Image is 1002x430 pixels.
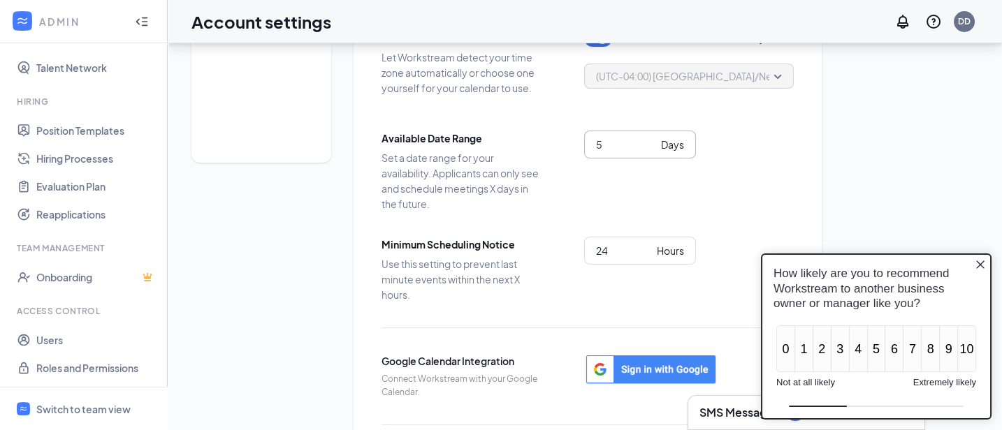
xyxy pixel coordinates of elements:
[894,13,911,30] svg: Notifications
[17,242,153,254] div: Team Management
[36,172,156,200] a: Evaluation Plan
[661,137,684,152] div: Days
[925,13,942,30] svg: QuestionInfo
[135,15,149,29] svg: Collapse
[36,402,131,416] div: Switch to team view
[19,404,28,413] svg: WorkstreamLogo
[750,242,1002,430] iframe: Sprig User Feedback Dialog
[382,353,542,369] span: Google Calendar Integration
[382,131,542,146] span: Available Date Range
[17,96,153,107] div: Hiring
[36,144,156,172] a: Hiring Processes
[382,50,542,96] span: Let Workstream detect your time zone automatically or choose one yourself for your calendar to use.
[36,263,156,291] a: OnboardingCrown
[596,66,873,87] span: (UTC-04:00) [GEOGRAPHIC_DATA]/New_York - Eastern Time
[36,200,156,228] a: Reapplications
[36,354,156,382] a: Roles and Permissions
[15,14,29,28] svg: WorkstreamLogo
[382,150,542,212] span: Set a date range for your availability. Applicants can only see and schedule meetings X days in t...
[382,373,542,399] span: Connect Workstream with your Google Calendar.
[958,15,971,27] div: DD
[191,10,331,34] h1: Account settings
[699,405,779,420] h3: SMS Messages
[657,243,684,258] div: Hours
[36,117,156,144] a: Position Templates
[382,237,542,252] span: Minimum Scheduling Notice
[39,15,122,29] div: ADMIN
[36,326,156,354] a: Users
[17,305,153,317] div: Access control
[382,256,542,302] span: Use this setting to prevent last minute events within the next X hours.
[36,54,156,82] a: Talent Network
